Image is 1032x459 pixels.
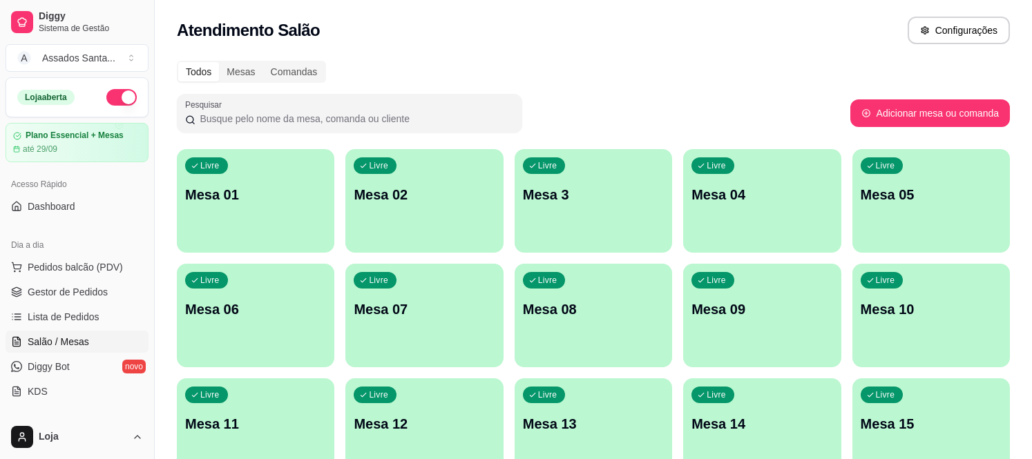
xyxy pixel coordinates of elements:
div: Acesso Rápido [6,173,149,195]
span: Diggy [39,10,143,23]
p: Livre [876,389,895,400]
p: Mesa 06 [185,300,326,319]
p: Livre [707,160,726,171]
button: Configurações [908,17,1010,44]
p: Livre [200,275,220,286]
p: Mesa 07 [354,300,495,319]
p: Mesa 04 [691,185,832,204]
span: A [17,51,31,65]
button: Alterar Status [106,89,137,106]
p: Livre [707,275,726,286]
p: Mesa 01 [185,185,326,204]
button: LivreMesa 09 [683,264,841,367]
input: Pesquisar [195,112,514,126]
div: Dia a dia [6,234,149,256]
p: Livre [200,160,220,171]
button: Loja [6,420,149,453]
p: Mesa 11 [185,414,326,433]
p: Livre [369,275,388,286]
p: Mesa 09 [691,300,832,319]
button: Select a team [6,44,149,72]
p: Livre [538,275,557,286]
button: LivreMesa 01 [177,149,334,253]
a: Dashboard [6,195,149,217]
p: Livre [707,389,726,400]
p: Livre [200,389,220,400]
p: Livre [369,389,388,400]
button: LivreMesa 06 [177,264,334,367]
p: Mesa 10 [861,300,1002,319]
p: Mesa 05 [861,185,1002,204]
span: Salão / Mesas [28,335,89,349]
p: Livre [538,389,557,400]
button: LivreMesa 08 [515,264,672,367]
button: Pedidos balcão (PDV) [6,256,149,278]
button: LivreMesa 04 [683,149,841,253]
div: Mesas [219,62,262,81]
a: Diggy Botnovo [6,355,149,378]
p: Mesa 15 [861,414,1002,433]
p: Mesa 3 [523,185,664,204]
span: KDS [28,384,48,398]
button: LivreMesa 3 [515,149,672,253]
button: LivreMesa 02 [345,149,503,253]
span: Diggy Bot [28,360,70,373]
p: Mesa 08 [523,300,664,319]
button: Adicionar mesa ou comanda [850,99,1010,127]
div: Todos [178,62,219,81]
p: Mesa 12 [354,414,495,433]
p: Mesa 13 [523,414,664,433]
p: Livre [538,160,557,171]
article: até 29/09 [23,144,57,155]
article: Plano Essencial + Mesas [26,130,124,141]
button: LivreMesa 07 [345,264,503,367]
p: Mesa 14 [691,414,832,433]
button: LivreMesa 10 [852,264,1010,367]
p: Mesa 02 [354,185,495,204]
a: Salão / Mesas [6,331,149,353]
div: Comandas [263,62,325,81]
span: Sistema de Gestão [39,23,143,34]
a: Plano Essencial + Mesasaté 29/09 [6,123,149,162]
p: Livre [876,160,895,171]
span: Pedidos balcão (PDV) [28,260,123,274]
a: KDS [6,380,149,402]
div: Assados Santa ... [42,51,115,65]
p: Livre [876,275,895,286]
span: Loja [39,431,126,443]
a: Gestor de Pedidos [6,281,149,303]
span: Lista de Pedidos [28,310,99,324]
a: Lista de Pedidos [6,306,149,328]
span: Gestor de Pedidos [28,285,108,299]
div: Loja aberta [17,90,75,105]
h2: Atendimento Salão [177,19,320,41]
button: LivreMesa 05 [852,149,1010,253]
span: Dashboard [28,199,75,213]
a: DiggySistema de Gestão [6,6,149,39]
label: Pesquisar [185,99,227,110]
p: Livre [369,160,388,171]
